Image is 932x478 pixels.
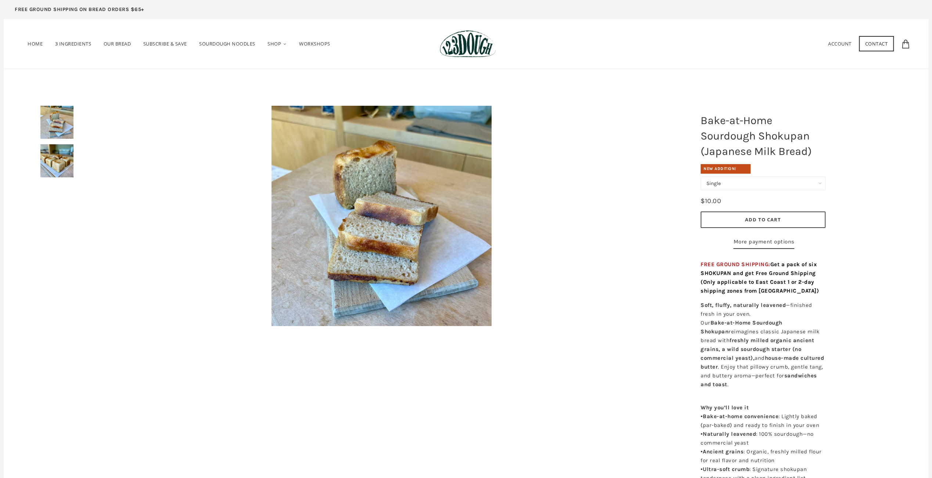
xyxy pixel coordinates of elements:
[98,30,137,57] a: Our Bread
[701,301,825,389] p: —finished fresh in your oven. Our reimagines classic Japanese milk bread with and . Enjoy that pi...
[55,40,91,47] span: 3 Ingredients
[267,40,281,47] span: Shop
[701,302,786,308] strong: Soft, fluffy, naturally leavened
[440,30,496,58] img: 123Dough Bakery
[104,40,131,47] span: Our Bread
[50,30,97,57] a: 3 Ingredients
[703,448,744,455] strong: Ancient grains
[701,404,749,411] strong: Why you’ll love it
[15,6,144,14] p: FREE GROUND SHIPPING ON BREAD ORDERS $65+
[271,106,491,326] img: Bake-at-Home Sourdough Shokupan (Japanese Milk Bread)
[701,319,782,335] strong: Bake-at-Home Sourdough Shokupan
[40,106,73,139] img: Bake-at-Home Sourdough Shokupan (Japanese Milk Bread)
[703,413,778,420] strong: Bake-at-home convenience
[138,30,192,57] a: Subscribe & Save
[194,30,261,57] a: SOURDOUGH NOODLES
[701,337,814,361] strong: freshly milled organic ancient grains, a wild sourdough starter (no commercial yeast),
[299,40,330,47] span: Workshops
[701,196,721,206] div: $10.00
[828,40,852,47] a: Account
[262,30,292,58] a: Shop
[703,466,749,472] strong: Ultra-soft crumb
[143,40,187,47] span: Subscribe & Save
[4,4,155,19] a: FREE GROUND SHIPPING ON BREAD ORDERS $65+
[22,30,48,57] a: Home
[294,30,336,57] a: Workshops
[703,431,756,437] strong: Naturally leavened
[40,144,73,177] img: Bake-at-Home Sourdough Shokupan (Japanese Milk Bread)
[695,109,831,163] h1: Bake-at-Home Sourdough Shokupan (Japanese Milk Bread)
[733,237,794,249] a: More payment options
[745,216,781,223] span: Add to Cart
[701,164,751,174] div: New Addition!
[701,261,819,294] span: FREE GROUND SHIPPING:
[22,30,336,58] nav: Primary
[199,40,255,47] span: SOURDOUGH NOODLES
[92,106,671,326] a: Bake-at-Home Sourdough Shokupan (Japanese Milk Bread)
[701,211,825,228] button: Add to Cart
[28,40,43,47] span: Home
[701,372,817,388] strong: sandwiches and toast
[859,36,894,51] a: Contact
